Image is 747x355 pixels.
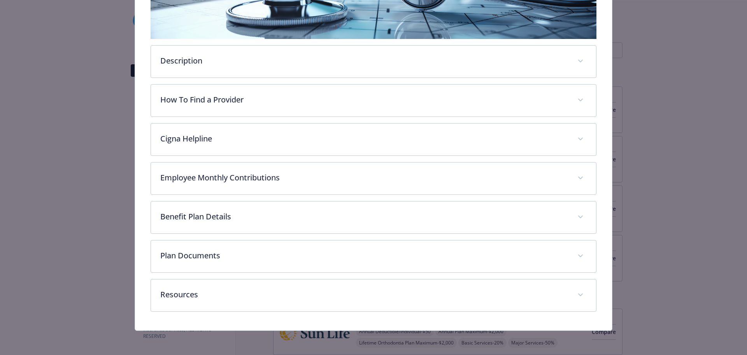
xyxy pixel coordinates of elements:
[151,85,596,117] div: How To Find a Provider
[160,211,568,223] p: Benefit Plan Details
[160,250,568,261] p: Plan Documents
[151,240,596,272] div: Plan Documents
[151,124,596,155] div: Cigna Helpline
[160,172,568,184] p: Employee Monthly Contributions
[160,133,568,145] p: Cigna Helpline
[151,46,596,78] div: Description
[151,201,596,233] div: Benefit Plan Details
[151,162,596,194] div: Employee Monthly Contributions
[160,94,568,106] p: How To Find a Provider
[151,279,596,311] div: Resources
[160,289,568,300] p: Resources
[160,55,568,67] p: Description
